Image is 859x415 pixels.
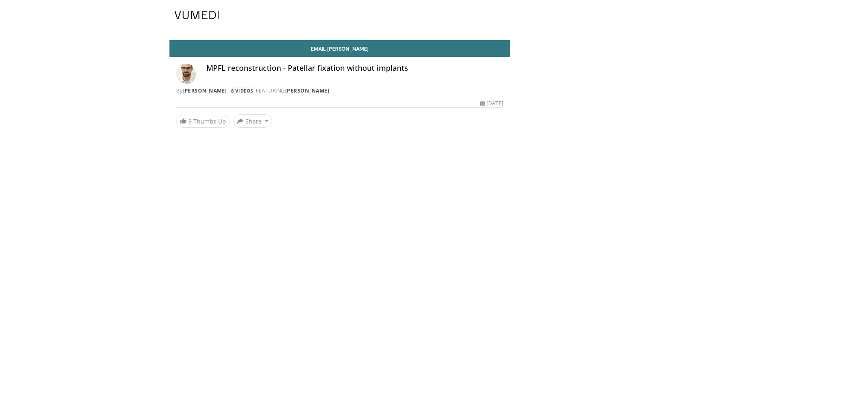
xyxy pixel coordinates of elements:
[176,115,230,128] a: 9 Thumbs Up
[228,87,256,94] a: 8 Videos
[285,87,330,94] a: [PERSON_NAME]
[174,11,219,19] img: VuMedi Logo
[206,64,503,73] h4: MPFL reconstruction - Patellar fixation without implants
[480,100,503,107] div: [DATE]
[169,40,510,57] a: Email [PERSON_NAME]
[233,114,272,128] button: Share
[176,87,503,95] div: By FEATURING
[182,87,227,94] a: [PERSON_NAME]
[188,117,192,125] span: 9
[176,64,196,84] img: Avatar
